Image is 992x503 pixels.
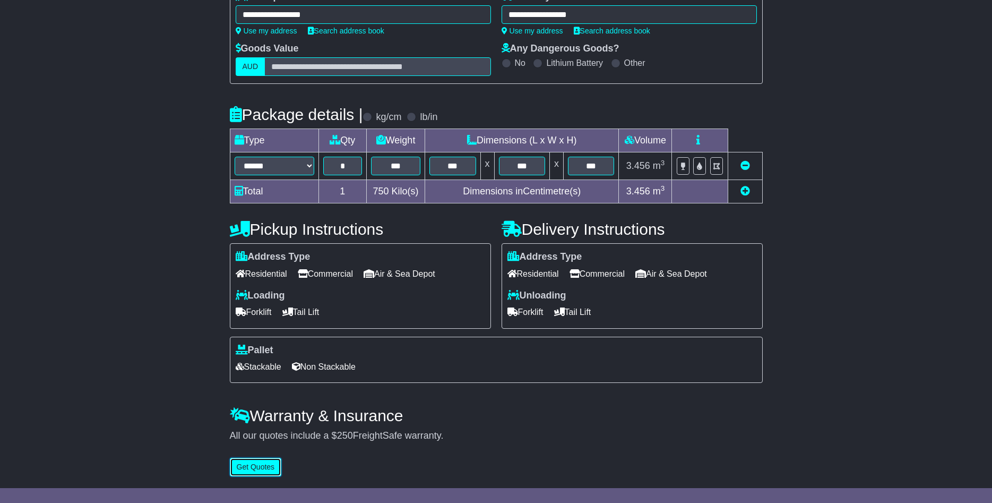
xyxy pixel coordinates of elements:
a: Remove this item [740,160,750,171]
label: Other [624,58,645,68]
label: Loading [236,290,285,302]
span: Tail Lift [282,304,320,320]
span: 750 [373,186,389,197]
label: No [515,58,525,68]
a: Use my address [236,27,297,35]
label: Address Type [236,251,310,263]
span: Residential [236,266,287,282]
td: 1 [318,180,367,203]
a: Search address book [308,27,384,35]
span: Air & Sea Depot [635,266,707,282]
a: Add new item [740,186,750,197]
span: Air & Sea Depot [364,266,435,282]
span: 3.456 [626,186,650,197]
td: Weight [367,129,425,152]
td: x [480,152,494,180]
span: Commercial [570,266,625,282]
label: Address Type [507,251,582,263]
td: Kilo(s) [367,180,425,203]
span: Non Stackable [292,359,356,375]
td: Total [230,180,318,203]
td: Type [230,129,318,152]
span: Forklift [507,304,544,320]
label: Any Dangerous Goods? [502,43,619,55]
a: Search address book [574,27,650,35]
sup: 3 [661,159,665,167]
span: Tail Lift [554,304,591,320]
span: 250 [337,430,353,441]
h4: Package details | [230,106,363,123]
sup: 3 [661,184,665,192]
span: Stackable [236,359,281,375]
h4: Delivery Instructions [502,220,763,238]
h4: Warranty & Insurance [230,407,763,424]
label: Unloading [507,290,566,302]
h4: Pickup Instructions [230,220,491,238]
td: Qty [318,129,367,152]
span: m [653,160,665,171]
label: Lithium Battery [546,58,603,68]
span: Residential [507,266,559,282]
span: 3.456 [626,160,650,171]
td: Dimensions (L x W x H) [425,129,619,152]
div: All our quotes include a $ FreightSafe warranty. [230,430,763,442]
span: Commercial [298,266,353,282]
a: Use my address [502,27,563,35]
td: Dimensions in Centimetre(s) [425,180,619,203]
button: Get Quotes [230,458,282,476]
label: kg/cm [376,112,401,123]
label: lb/in [420,112,437,123]
td: x [549,152,563,180]
label: Goods Value [236,43,299,55]
span: Forklift [236,304,272,320]
td: Volume [619,129,672,152]
label: Pallet [236,345,273,356]
label: AUD [236,57,265,76]
span: m [653,186,665,197]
